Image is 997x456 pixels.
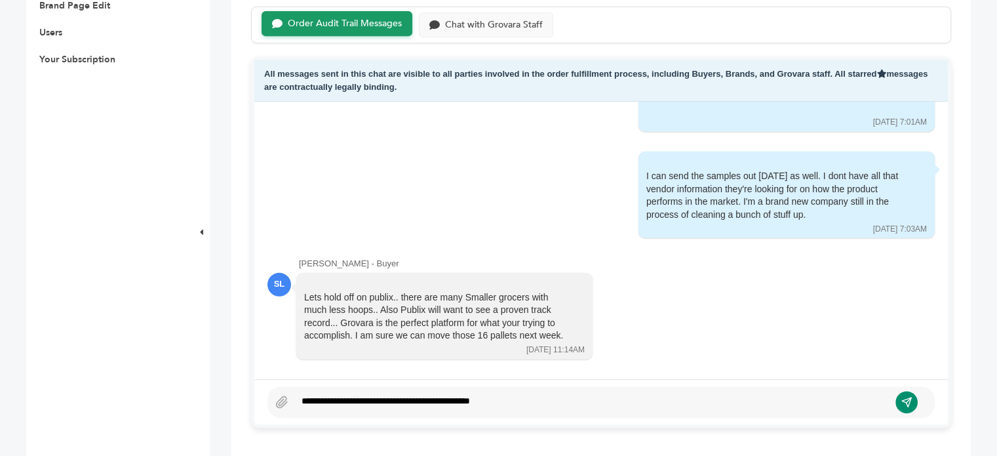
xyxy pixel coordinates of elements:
[288,18,402,30] div: Order Audit Trail Messages
[873,117,927,128] div: [DATE] 7:01AM
[39,26,62,39] a: Users
[267,273,291,297] div: SL
[526,344,585,356] div: [DATE] 11:14AM
[39,53,115,66] a: Your Subscription
[304,291,566,342] div: Lets hold off on publix.. there are many Smaller grocers with much less hoops.. Also Publix will ...
[254,60,948,102] div: All messages sent in this chat are visible to all parties involved in the order fulfillment proce...
[299,258,935,270] div: [PERSON_NAME] - Buyer
[646,170,909,221] div: I can send the samples out [DATE] as well. I dont have all that vendor information they're lookin...
[445,20,543,31] div: Chat with Grovara Staff
[873,224,927,235] div: [DATE] 7:03AM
